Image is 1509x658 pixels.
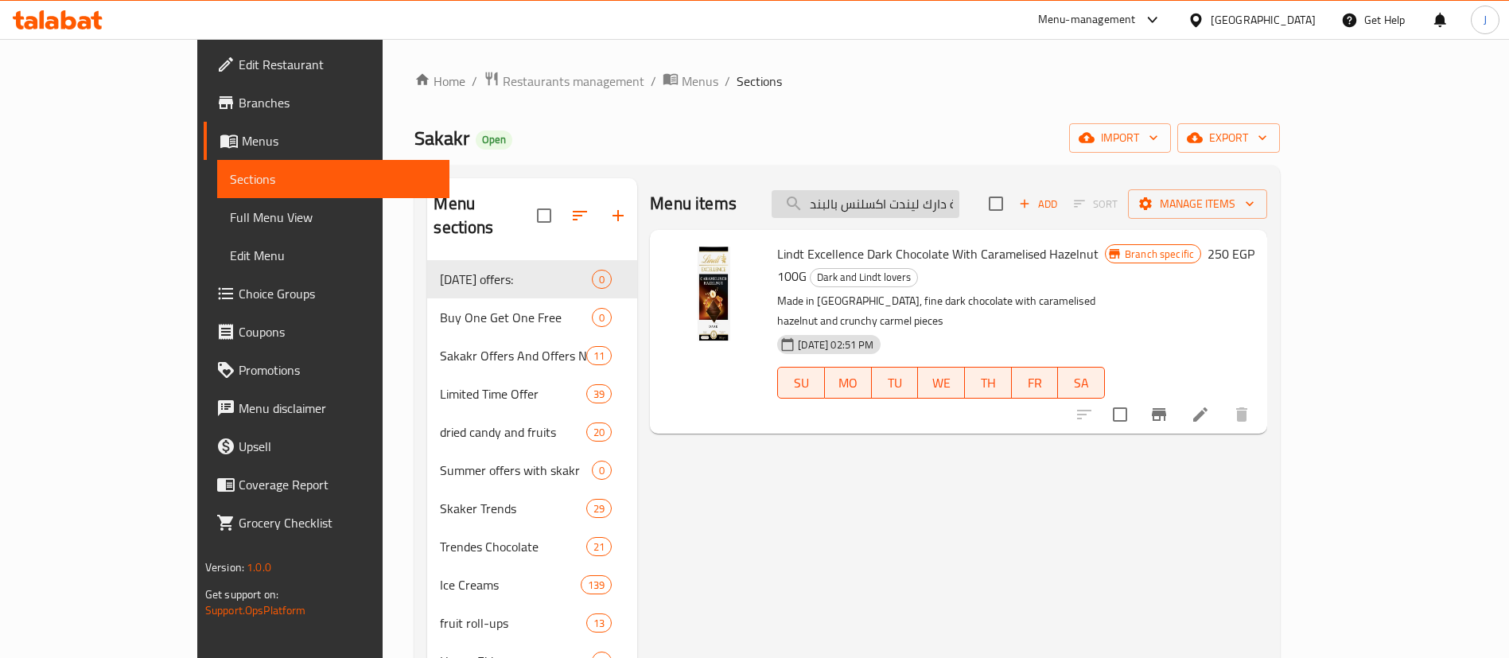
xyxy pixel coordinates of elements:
[1064,192,1128,216] span: Select section first
[217,236,449,274] a: Edit Menu
[440,308,592,327] div: Buy One Get One Free
[777,291,1105,331] p: Made in [GEOGRAPHIC_DATA], fine dark chocolate with caramelised hazelnut and crunchy carmel pieces
[427,604,637,642] div: fruit roll-ups13
[586,346,612,365] div: items
[918,367,965,399] button: WE
[1069,123,1171,153] button: import
[204,122,449,160] a: Menus
[599,197,637,235] button: Add section
[1103,398,1137,431] span: Select to update
[427,413,637,451] div: dried candy and fruits20
[440,422,586,442] span: dried candy and fruits
[1191,405,1210,424] a: Edit menu item
[434,192,537,239] h2: Menu sections
[784,372,819,395] span: SU
[581,578,611,593] span: 139
[440,537,586,556] span: Trendes Chocolate
[561,197,599,235] span: Sort sections
[204,389,449,427] a: Menu disclaimer
[725,72,730,91] li: /
[414,71,1280,91] nav: breadcrumb
[204,465,449,504] a: Coverage Report
[440,461,592,480] span: Summer offers with skakr
[427,528,637,566] div: Trendes Chocolate21
[427,451,637,489] div: Summer offers with skakr0
[230,246,437,265] span: Edit Menu
[239,55,437,74] span: Edit Restaurant
[1484,11,1487,29] span: J
[1018,372,1052,395] span: FR
[587,616,611,631] span: 13
[204,427,449,465] a: Upsell
[204,45,449,84] a: Edit Restaurant
[586,384,612,403] div: items
[239,513,437,532] span: Grocery Checklist
[239,475,437,494] span: Coverage Report
[924,372,959,395] span: WE
[586,613,612,633] div: items
[427,337,637,375] div: Sakakr Offers And Offers Nearby Dates11
[581,575,612,594] div: items
[777,367,825,399] button: SU
[1064,372,1099,395] span: SA
[440,270,592,289] div: Monday offers:
[1038,10,1136,29] div: Menu-management
[427,566,637,604] div: Ice Creams139
[979,187,1013,220] span: Select section
[971,372,1005,395] span: TH
[586,537,612,556] div: items
[1058,367,1105,399] button: SA
[204,274,449,313] a: Choice Groups
[440,270,592,289] span: [DATE] offers:
[440,499,586,518] div: Skaker Trends
[737,72,782,91] span: Sections
[586,422,612,442] div: items
[831,372,865,395] span: MO
[205,600,306,621] a: Support.OpsPlatform
[239,93,437,112] span: Branches
[503,72,644,91] span: Restaurants management
[587,387,611,402] span: 39
[592,270,612,289] div: items
[592,308,612,327] div: items
[472,72,477,91] li: /
[1140,395,1178,434] button: Branch-specific-item
[810,268,918,287] div: Dark and Lindt lovers
[682,72,718,91] span: Menus
[1013,192,1064,216] button: Add
[1141,194,1254,214] span: Manage items
[476,133,512,146] span: Open
[427,298,637,337] div: Buy One Get One Free0
[1128,189,1267,219] button: Manage items
[1190,128,1267,148] span: export
[1017,195,1060,213] span: Add
[440,346,586,365] span: Sakakr Offers And Offers Nearby Dates
[593,310,611,325] span: 0
[872,367,919,399] button: TU
[440,384,586,403] div: Limited Time Offer
[587,425,611,440] span: 20
[965,367,1012,399] button: TH
[427,375,637,413] div: Limited Time Offer39
[1082,128,1158,148] span: import
[791,337,880,352] span: [DATE] 02:51 PM
[1177,123,1280,153] button: export
[772,190,959,218] input: search
[777,242,1099,288] span: Lindt Excellence Dark Chocolate With Caramelised Hazelnut 100G
[476,130,512,150] div: Open
[1208,243,1254,265] h6: 250 EGP
[239,399,437,418] span: Menu disclaimer
[205,584,278,605] span: Get support on:
[825,367,872,399] button: MO
[440,575,581,594] span: Ice Creams
[587,539,611,555] span: 21
[239,437,437,456] span: Upsell
[1012,367,1059,399] button: FR
[205,557,244,578] span: Version:
[204,84,449,122] a: Branches
[484,71,644,91] a: Restaurants management
[440,613,586,633] span: fruit roll-ups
